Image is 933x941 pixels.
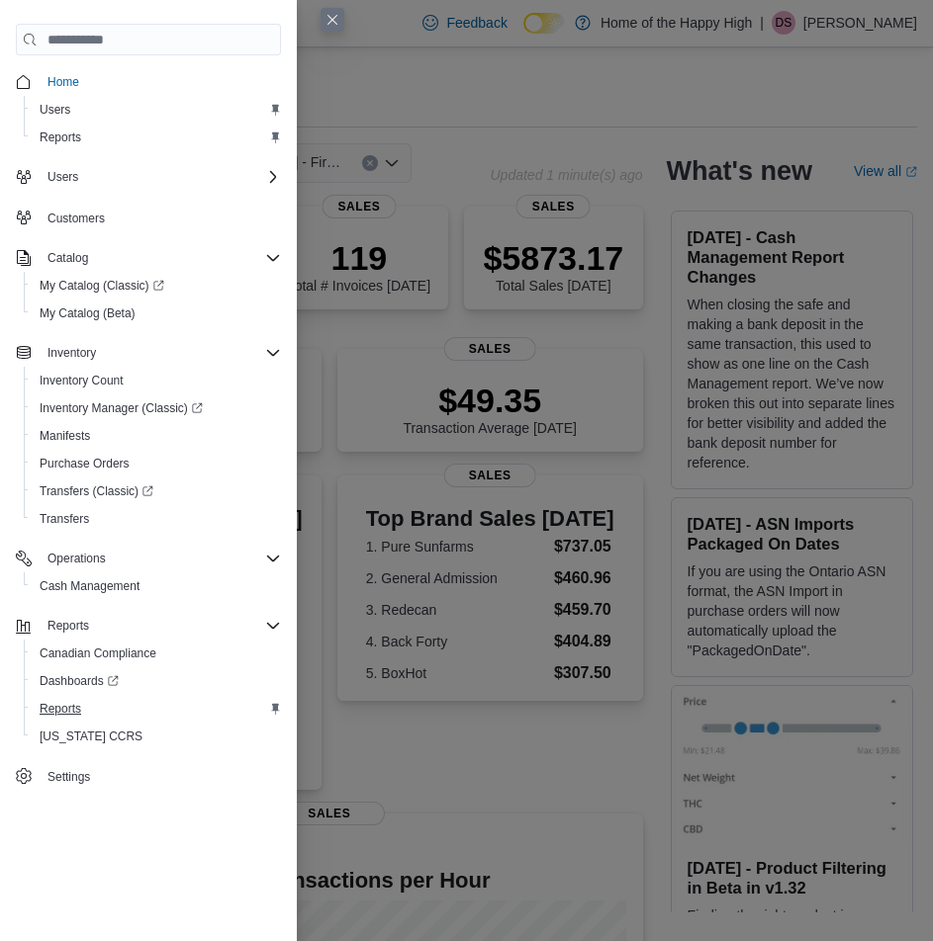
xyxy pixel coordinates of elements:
button: [US_STATE] CCRS [24,723,289,750]
button: Manifests [24,422,289,450]
span: Operations [47,551,106,566]
span: Manifests [32,424,281,448]
span: Settings [40,764,281,789]
button: Transfers [24,505,289,533]
span: Inventory Manager (Classic) [40,400,203,416]
a: Inventory Count [32,369,132,392]
span: Inventory [40,341,281,365]
span: Home [40,69,281,94]
span: Users [47,169,78,185]
span: Inventory Manager (Classic) [32,396,281,420]
span: Customers [40,205,281,229]
span: Inventory Count [40,373,124,388]
span: Reports [32,126,281,149]
button: Settings [8,762,289,791]
a: My Catalog (Classic) [24,272,289,299]
button: Canadian Compliance [24,640,289,667]
span: My Catalog (Beta) [32,301,281,325]
button: Catalog [8,244,289,272]
span: Catalog [40,246,281,270]
button: Inventory Count [24,367,289,394]
button: Operations [8,545,289,572]
a: [US_STATE] CCRS [32,725,150,748]
span: Users [32,98,281,122]
a: Home [40,70,87,94]
span: Purchase Orders [40,456,130,471]
button: Close this dialog [321,8,344,32]
button: Cash Management [24,572,289,600]
span: Reports [40,614,281,638]
span: Inventory [47,345,96,361]
span: Home [47,74,79,90]
button: My Catalog (Beta) [24,299,289,327]
button: Catalog [40,246,96,270]
button: Reports [24,695,289,723]
a: Transfers (Classic) [32,479,161,503]
span: My Catalog (Classic) [32,274,281,298]
span: Cash Management [32,574,281,598]
a: Dashboards [32,669,127,693]
button: Users [40,165,86,189]
a: Reports [32,697,89,721]
span: Users [40,165,281,189]
a: My Catalog (Beta) [32,301,143,325]
button: Inventory [40,341,104,365]
span: My Catalog (Classic) [40,278,164,294]
a: Manifests [32,424,98,448]
a: Transfers (Classic) [24,477,289,505]
span: Washington CCRS [32,725,281,748]
button: Reports [8,612,289,640]
span: Dashboards [40,673,119,689]
span: Operations [40,547,281,570]
span: Transfers [40,511,89,527]
button: Users [8,163,289,191]
span: Transfers [32,507,281,531]
a: My Catalog (Classic) [32,274,172,298]
button: Inventory [8,339,289,367]
button: Purchase Orders [24,450,289,477]
span: Canadian Compliance [32,642,281,665]
span: Purchase Orders [32,452,281,475]
span: Transfers (Classic) [40,483,153,499]
a: Users [32,98,78,122]
a: Dashboards [24,667,289,695]
button: Reports [40,614,97,638]
a: Transfers [32,507,97,531]
a: Cash Management [32,574,147,598]
span: Dashboards [32,669,281,693]
span: Settings [47,769,90,785]
span: Inventory Count [32,369,281,392]
a: Settings [40,765,98,789]
a: Canadian Compliance [32,642,164,665]
span: Canadian Compliance [40,645,156,661]
span: Users [40,102,70,118]
span: Reports [40,701,81,717]
a: Inventory Manager (Classic) [32,396,211,420]
span: Customers [47,211,105,226]
a: Reports [32,126,89,149]
nav: Complex example [16,59,281,795]
button: Users [24,96,289,124]
span: Transfers (Classic) [32,479,281,503]
a: Customers [40,207,113,230]
span: My Catalog (Beta) [40,305,136,321]
button: Operations [40,547,114,570]
button: Reports [24,124,289,151]
button: Home [8,67,289,96]
span: Manifests [40,428,90,444]
span: Reports [47,618,89,634]
button: Customers [8,203,289,231]
span: Catalog [47,250,88,266]
span: Reports [40,129,81,145]
span: Cash Management [40,578,140,594]
span: [US_STATE] CCRS [40,728,142,744]
a: Inventory Manager (Classic) [24,394,289,422]
a: Purchase Orders [32,452,138,475]
span: Reports [32,697,281,721]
